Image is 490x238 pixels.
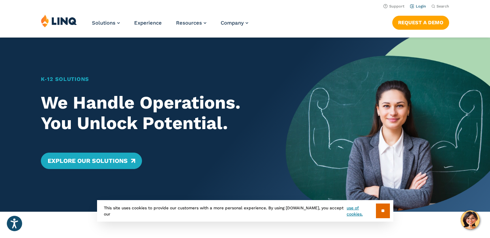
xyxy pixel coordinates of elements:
a: Request a Demo [392,16,449,29]
span: Company [221,20,244,26]
a: Explore Our Solutions [41,153,142,169]
div: This site uses cookies to provide our customers with a more personal experience. By using [DOMAIN... [97,200,393,222]
button: Hello, have a question? Let’s chat. [461,210,480,229]
a: Company [221,20,248,26]
h1: K‑12 Solutions [41,75,266,83]
nav: Button Navigation [392,14,449,29]
a: Solutions [92,20,120,26]
span: Solutions [92,20,115,26]
img: Home Banner [286,38,490,212]
nav: Primary Navigation [92,14,248,37]
button: Open Search Bar [431,4,449,9]
a: Resources [176,20,206,26]
a: Support [383,4,405,9]
a: use of cookies. [347,205,376,217]
a: Login [410,4,426,9]
span: Resources [176,20,202,26]
h2: We Handle Operations. You Unlock Potential. [41,93,266,133]
img: LINQ | K‑12 Software [41,14,77,27]
a: Experience [134,20,162,26]
span: Search [437,4,449,9]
